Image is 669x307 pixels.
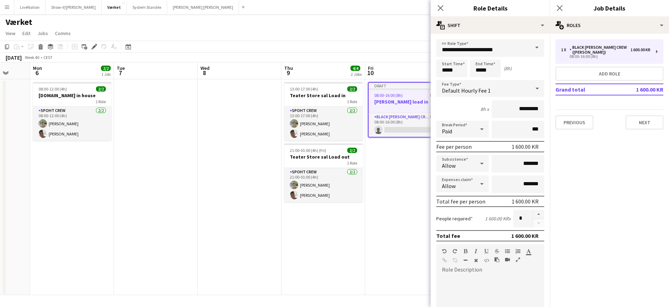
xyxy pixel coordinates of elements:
div: Draft [369,83,446,88]
div: 1 600.00 KR [511,232,539,239]
button: Clear Formatting [473,258,478,263]
span: 08:00-16:00 (8h) [374,93,403,98]
button: Værket [102,0,127,14]
span: 1 Role [96,99,106,104]
h3: Role Details [431,4,550,13]
h3: Job Details [550,4,669,13]
button: Underline [484,248,489,254]
button: HTML Code [484,258,489,263]
span: 0/1 [430,93,440,98]
span: 10 [367,69,374,77]
span: Thu [284,65,293,71]
button: LiveNation [14,0,46,14]
button: Unordered List [505,248,510,254]
app-card-role: Black [PERSON_NAME] Crew ([PERSON_NAME])0/108:00-16:00 (8h) [369,113,446,137]
a: Edit [20,29,33,38]
span: 1 Role [430,105,440,111]
button: System Standex [127,0,167,14]
app-job-card: Draft08:00-16:00 (8h)0/1[PERSON_NAME] load in1 RoleBlack [PERSON_NAME] Crew ([PERSON_NAME])0/108:... [368,82,446,138]
app-job-card: 21:00-01:00 (4h) (Fri)2/2Teater Store sal Load out1 RoleSpoht Crew2/221:00-01:00 (4h)[PERSON_NAME... [284,144,363,202]
button: Text Color [526,248,531,254]
h1: Værket [6,17,32,27]
a: Comms [52,29,74,38]
span: 1 Role [347,160,357,166]
a: View [3,29,18,38]
div: 13:00-17:00 (4h)2/2Teater Store sal Load in1 RoleSpoht Crew2/213:00-17:00 (4h)[PERSON_NAME][PERSO... [284,82,363,141]
button: Ordered List [516,248,520,254]
h3: [DOMAIN_NAME] in house [33,92,111,99]
button: Strikethrough [494,248,499,254]
span: Edit [22,30,30,36]
span: 7 [116,69,125,77]
span: 21:00-01:00 (4h) (Fri) [290,148,326,153]
div: Shift [431,17,550,34]
button: Horizontal Line [463,258,468,263]
div: 1 600.00 KR [512,198,539,205]
div: [DATE] [6,54,22,61]
span: 2/2 [101,66,111,71]
div: 1 600.00 KR [630,47,650,52]
h3: Teater Store sal Load in [284,92,363,99]
span: View [6,30,15,36]
span: Comms [55,30,71,36]
span: Tue [117,65,125,71]
div: Black [PERSON_NAME] Crew ([PERSON_NAME]) [569,45,630,55]
div: Fee per person [436,143,472,150]
h3: [PERSON_NAME] load in [369,99,446,105]
button: Fullscreen [516,257,520,262]
button: Increase [533,210,544,219]
span: Allow [442,182,456,189]
button: [PERSON_NAME] [PERSON_NAME] [167,0,239,14]
span: Jobs [37,30,48,36]
div: 1 600.00 KR x [485,215,511,222]
app-card-role: Spoht Crew2/213:00-17:00 (4h)[PERSON_NAME][PERSON_NAME] [284,107,363,141]
span: Default Hourly Fee 1 [442,87,491,94]
td: 1 600.00 KR [619,84,663,95]
div: 1 x [561,47,569,52]
span: 1 Role [347,99,357,104]
div: 8h x [480,106,489,112]
span: Fri [368,65,374,71]
a: Jobs [35,29,51,38]
div: 1 Job [101,72,110,77]
button: Previous [555,115,593,129]
span: Mon [33,65,42,71]
span: 13:00-17:00 (4h) [290,86,318,92]
div: Roles [550,17,669,34]
span: 8 [199,69,210,77]
div: (8h) [504,65,512,72]
td: Grand total [555,84,619,95]
div: Total fee [436,232,460,239]
button: Bold [463,248,468,254]
button: Next [626,115,663,129]
span: 08:00-12:00 (4h) [39,86,67,92]
button: Show-if/[PERSON_NAME] [46,0,102,14]
div: 1 600.00 KR [512,143,539,150]
button: Insert video [505,257,510,262]
div: Total fee per person [436,198,485,205]
button: Add role [555,67,663,81]
span: Week 40 [23,55,41,60]
span: 2/2 [347,86,357,92]
button: Paste as plain text [494,257,499,262]
div: 2 Jobs [351,72,362,77]
app-card-role: Spoht Crew2/208:00-12:00 (4h)[PERSON_NAME][PERSON_NAME] [33,107,111,141]
span: 9 [283,69,293,77]
div: CEST [43,55,53,60]
span: Paid [442,128,452,135]
div: 08:00-16:00 (8h) [561,55,650,58]
span: Wed [200,65,210,71]
app-job-card: 08:00-12:00 (4h)2/2[DOMAIN_NAME] in house1 RoleSpoht Crew2/208:00-12:00 (4h)[PERSON_NAME][PERSON_... [33,82,111,141]
label: People required [436,215,473,222]
span: 2/2 [96,86,106,92]
h3: Teater Store sal Load out [284,154,363,160]
span: 4/4 [350,66,360,71]
span: 6 [32,69,42,77]
button: Italic [473,248,478,254]
button: Redo [452,248,457,254]
app-card-role: Spoht Crew2/221:00-01:00 (4h)[PERSON_NAME][PERSON_NAME] [284,168,363,202]
span: Allow [442,162,456,169]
